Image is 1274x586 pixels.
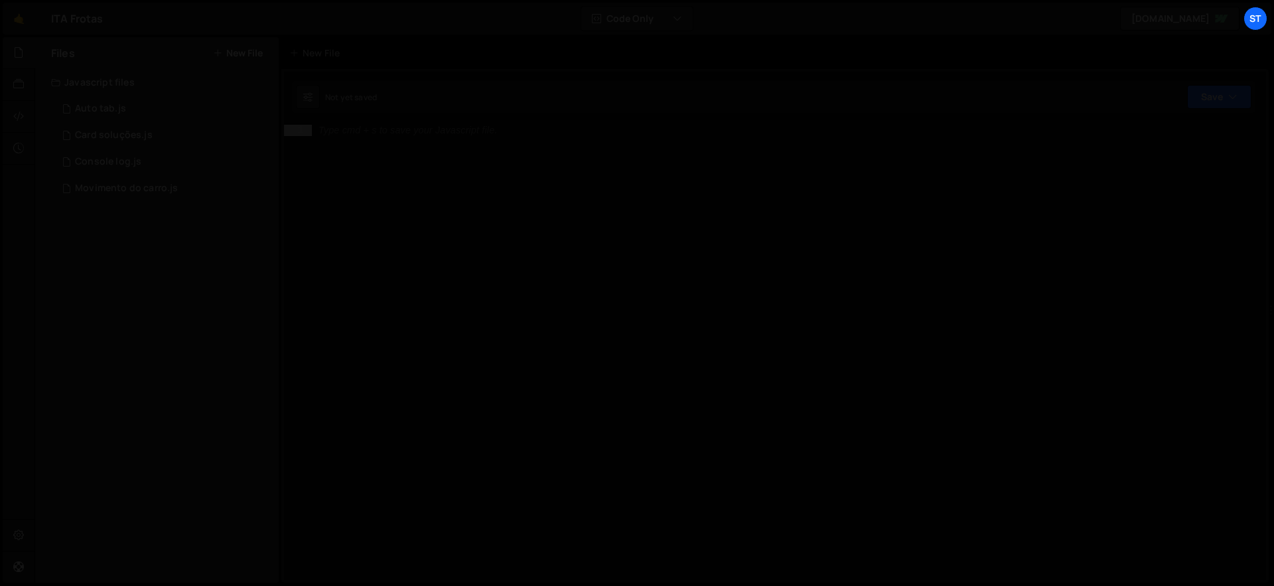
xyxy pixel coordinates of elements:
[75,103,126,115] div: Auto tab.js
[75,156,141,168] div: Console log.js
[75,129,153,141] div: Card soluções.js
[1187,85,1251,109] button: Save
[51,175,279,202] div: 14660/37967.js
[1120,7,1239,31] a: [DOMAIN_NAME]
[3,3,35,35] a: 🤙
[51,122,279,149] div: 14660/38078.js
[51,96,279,122] div: 14660/41222.js
[213,48,263,58] button: New File
[75,183,178,194] div: Movimento do carro.js
[35,69,279,96] div: Javascript files
[1243,7,1267,31] a: St
[318,125,497,135] div: Type cmd + s to save your Javascript file.
[284,125,312,136] div: 1
[289,46,345,60] div: New File
[51,46,75,60] h2: Files
[51,149,279,175] div: 14660/37966.js
[581,7,693,31] button: Code Only
[51,11,104,27] div: ITA Frotas
[325,92,377,103] div: Not yet saved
